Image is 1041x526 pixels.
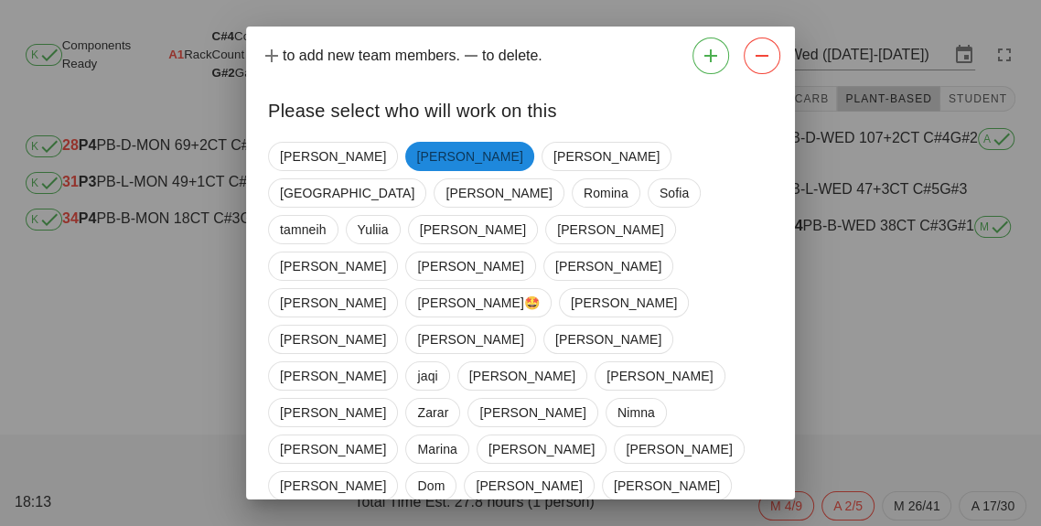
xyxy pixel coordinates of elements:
span: Zarar [417,399,448,426]
span: Marina [417,435,456,463]
div: Please select who will work on this [246,81,795,134]
span: jaqi [417,362,437,390]
span: [PERSON_NAME] [416,142,522,171]
span: [PERSON_NAME] [280,143,386,170]
span: [PERSON_NAME] [280,252,386,280]
span: tamneih [280,216,327,243]
span: [PERSON_NAME]🤩 [417,289,540,317]
span: Sofia [660,179,689,207]
span: [PERSON_NAME] [555,326,661,353]
span: Nimna [617,399,655,426]
span: [PERSON_NAME] [553,143,660,170]
span: [PERSON_NAME] [626,435,732,463]
span: [PERSON_NAME] [280,472,386,499]
span: [PERSON_NAME] [479,399,585,426]
span: [PERSON_NAME] [280,326,386,353]
div: to add new team members. to delete. [246,30,795,81]
span: [PERSON_NAME] [280,435,386,463]
span: [PERSON_NAME] [488,435,595,463]
span: [PERSON_NAME] [606,362,713,390]
span: [PERSON_NAME] [280,399,386,426]
span: Romina [584,179,628,207]
span: [PERSON_NAME] [476,472,582,499]
span: [PERSON_NAME] [417,252,523,280]
span: Yuliia [358,216,389,243]
span: [PERSON_NAME] [469,362,575,390]
span: [PERSON_NAME] [445,179,552,207]
span: [PERSON_NAME] [571,289,677,317]
span: [PERSON_NAME] [557,216,663,243]
span: [PERSON_NAME] [280,289,386,317]
span: [PERSON_NAME] [417,326,523,353]
span: [PERSON_NAME] [555,252,661,280]
span: [GEOGRAPHIC_DATA] [280,179,414,207]
span: [PERSON_NAME] [280,362,386,390]
span: [PERSON_NAME] [614,472,720,499]
span: [PERSON_NAME] [420,216,526,243]
span: Dom [417,472,445,499]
